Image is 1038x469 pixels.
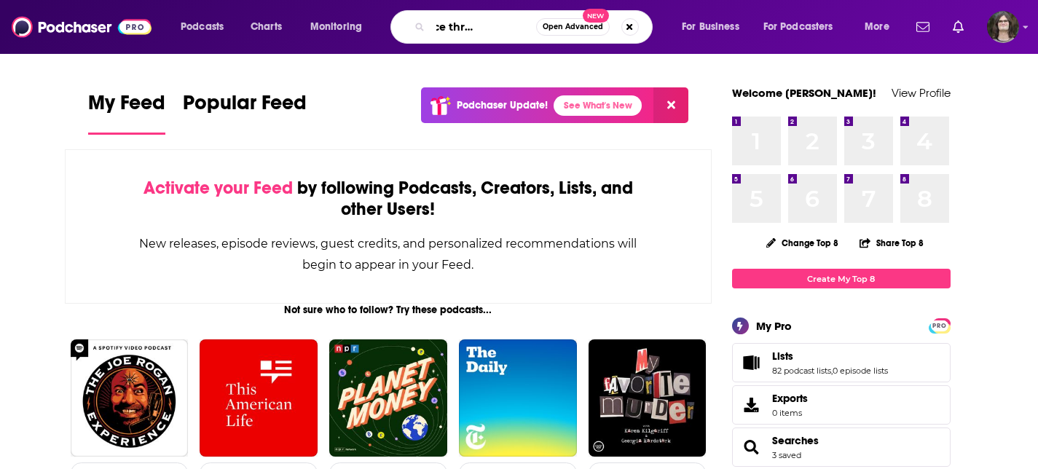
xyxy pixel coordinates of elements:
span: Exports [772,392,808,405]
img: Podchaser - Follow, Share and Rate Podcasts [12,13,152,41]
button: Share Top 8 [859,229,924,257]
span: Popular Feed [183,90,307,124]
span: Lists [732,343,951,382]
p: Podchaser Update! [457,99,548,111]
button: Change Top 8 [758,234,848,252]
span: 0 items [772,408,808,418]
a: Lists [772,350,888,363]
a: See What's New [554,95,642,116]
a: Searches [737,437,766,457]
button: open menu [754,15,854,39]
button: open menu [300,15,381,39]
div: Search podcasts, credits, & more... [404,10,667,44]
span: Exports [737,395,766,415]
button: open menu [854,15,908,39]
button: open menu [672,15,758,39]
button: open menu [170,15,243,39]
a: 0 episode lists [833,366,888,376]
div: by following Podcasts, Creators, Lists, and other Users! [138,178,639,220]
span: , [831,366,833,376]
span: Monitoring [310,17,362,37]
img: My Favorite Murder with Karen Kilgariff and Georgia Hardstark [589,339,707,457]
button: Show profile menu [987,11,1019,43]
span: More [865,17,889,37]
img: This American Life [200,339,318,457]
span: Open Advanced [543,23,603,31]
a: 82 podcast lists [772,366,831,376]
a: Searches [772,434,819,447]
button: Open AdvancedNew [536,18,610,36]
img: The Joe Rogan Experience [71,339,189,457]
a: View Profile [892,86,951,100]
span: Lists [772,350,793,363]
img: User Profile [987,11,1019,43]
span: Logged in as jack14248 [987,11,1019,43]
span: Charts [251,17,282,37]
a: Charts [241,15,291,39]
a: Popular Feed [183,90,307,135]
div: New releases, episode reviews, guest credits, and personalized recommendations will begin to appe... [138,233,639,275]
span: Activate your Feed [143,177,293,199]
input: Search podcasts, credits, & more... [430,15,536,39]
span: For Business [682,17,739,37]
a: Create My Top 8 [732,269,951,288]
span: For Podcasters [763,17,833,37]
a: Welcome [PERSON_NAME]! [732,86,876,100]
span: New [583,9,609,23]
a: Show notifications dropdown [947,15,970,39]
a: 3 saved [772,450,801,460]
a: Show notifications dropdown [911,15,935,39]
a: Lists [737,352,766,373]
span: My Feed [88,90,165,124]
img: The Daily [459,339,577,457]
span: Searches [732,427,951,467]
div: Not sure who to follow? Try these podcasts... [65,304,712,316]
div: My Pro [756,319,792,333]
span: Podcasts [181,17,224,37]
img: Planet Money [329,339,447,457]
a: Exports [732,385,951,425]
a: My Feed [88,90,165,135]
a: PRO [931,320,948,331]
